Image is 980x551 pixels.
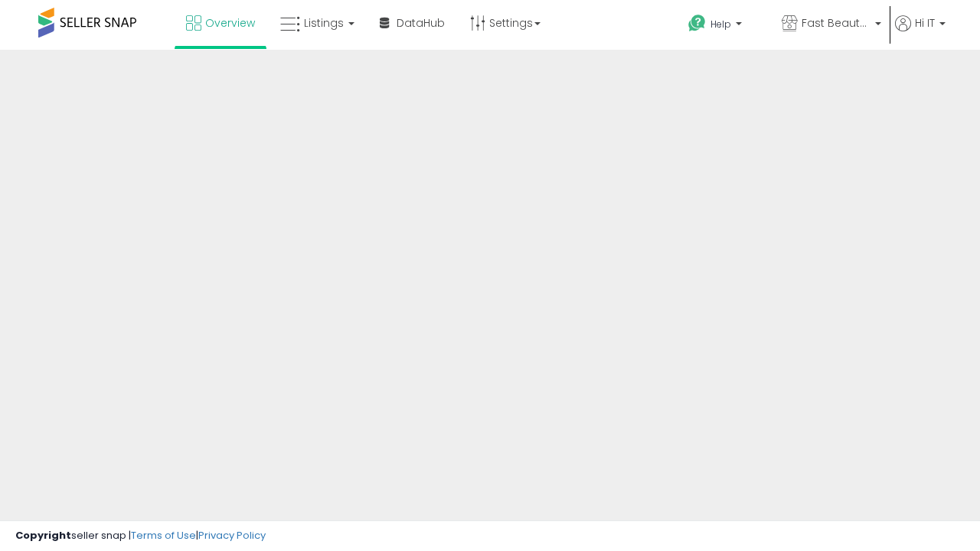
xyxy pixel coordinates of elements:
[915,15,935,31] span: Hi IT
[688,14,707,33] i: Get Help
[802,15,871,31] span: Fast Beauty ([GEOGRAPHIC_DATA])
[895,15,946,50] a: Hi IT
[15,528,71,543] strong: Copyright
[15,529,266,543] div: seller snap | |
[397,15,445,31] span: DataHub
[676,2,768,50] a: Help
[304,15,344,31] span: Listings
[205,15,255,31] span: Overview
[710,18,731,31] span: Help
[198,528,266,543] a: Privacy Policy
[131,528,196,543] a: Terms of Use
